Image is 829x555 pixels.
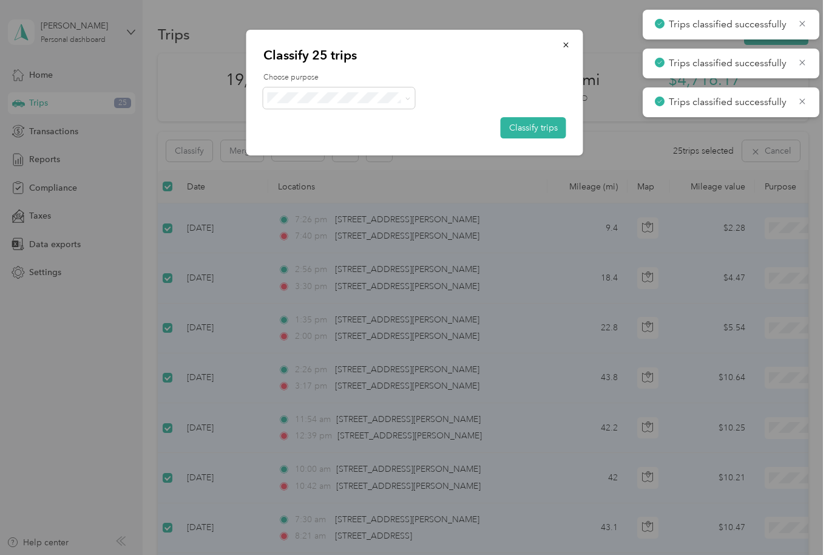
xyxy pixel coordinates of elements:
p: Trips classified successfully [669,17,789,32]
p: Classify 25 trips [263,47,566,64]
p: Trips classified successfully [669,56,789,71]
label: Choose purpose [263,72,566,83]
p: Trips classified successfully [669,95,789,110]
iframe: Everlance-gr Chat Button Frame [761,487,829,555]
button: Classify trips [501,117,566,138]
